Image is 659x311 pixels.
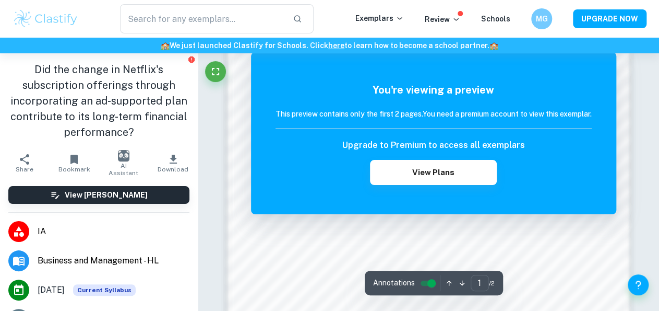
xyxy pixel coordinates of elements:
button: Report issue [188,55,196,63]
p: Exemplars [355,13,404,24]
a: here [328,41,344,50]
h1: Did the change in Netflix's subscription offerings through incorporating an ad-supported plan con... [8,62,189,140]
button: View [PERSON_NAME] [8,186,189,204]
button: Download [148,148,198,178]
span: [DATE] [38,284,65,296]
a: Schools [481,15,510,23]
button: View Plans [370,160,496,185]
button: Fullscreen [205,61,226,82]
span: Download [158,166,188,173]
input: Search for any exemplars... [120,4,284,33]
h5: You're viewing a preview [275,82,592,98]
button: MG [531,8,552,29]
span: 🏫 [489,41,498,50]
span: IA [38,225,189,238]
button: Bookmark [50,148,99,178]
span: Annotations [373,278,415,289]
p: Review [425,14,460,25]
span: Current Syllabus [73,284,136,296]
img: AI Assistant [118,150,129,162]
span: Business and Management - HL [38,255,189,267]
h6: Upgrade to Premium to access all exemplars [342,139,525,152]
button: Help and Feedback [628,274,649,295]
span: Share [16,166,33,173]
span: / 2 [489,279,495,288]
h6: We just launched Clastify for Schools. Click to learn how to become a school partner. [2,40,657,51]
div: This exemplar is based on the current syllabus. Feel free to refer to it for inspiration/ideas wh... [73,284,136,296]
h6: View [PERSON_NAME] [65,189,148,201]
span: 🏫 [161,41,170,50]
h6: MG [536,13,548,25]
h6: This preview contains only the first 2 pages. You need a premium account to view this exemplar. [275,108,592,120]
span: Bookmark [58,166,90,173]
button: AI Assistant [99,148,148,178]
span: AI Assistant [105,162,142,177]
button: UPGRADE NOW [573,9,646,28]
img: Clastify logo [13,8,79,29]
